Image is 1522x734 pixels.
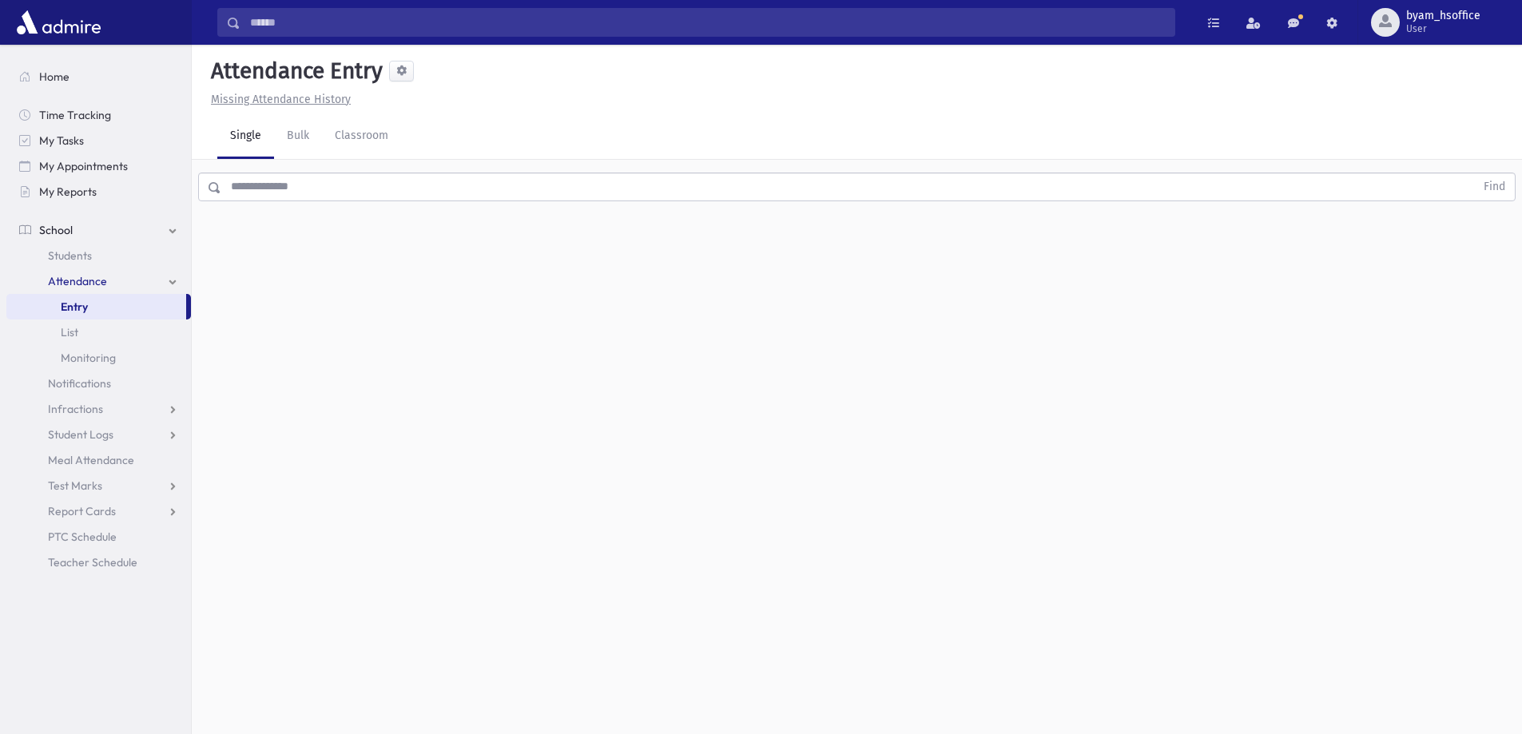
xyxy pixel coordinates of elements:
[48,427,113,442] span: Student Logs
[1406,22,1480,35] span: User
[6,447,191,473] a: Meal Attendance
[274,114,322,159] a: Bulk
[48,248,92,263] span: Students
[6,473,191,498] a: Test Marks
[48,376,111,391] span: Notifications
[48,555,137,569] span: Teacher Schedule
[39,223,73,237] span: School
[6,243,191,268] a: Students
[48,504,116,518] span: Report Cards
[205,58,383,85] h5: Attendance Entry
[48,478,102,493] span: Test Marks
[6,268,191,294] a: Attendance
[1406,10,1480,22] span: byam_hsoffice
[6,524,191,550] a: PTC Schedule
[205,93,351,106] a: Missing Attendance History
[240,8,1174,37] input: Search
[61,351,116,365] span: Monitoring
[39,108,111,122] span: Time Tracking
[48,274,107,288] span: Attendance
[61,300,88,314] span: Entry
[39,69,70,84] span: Home
[6,179,191,204] a: My Reports
[6,345,191,371] a: Monitoring
[6,319,191,345] a: List
[322,114,401,159] a: Classroom
[6,396,191,422] a: Infractions
[6,102,191,128] a: Time Tracking
[6,498,191,524] a: Report Cards
[6,217,191,243] a: School
[61,325,78,339] span: List
[211,93,351,106] u: Missing Attendance History
[39,133,84,148] span: My Tasks
[48,402,103,416] span: Infractions
[48,453,134,467] span: Meal Attendance
[6,550,191,575] a: Teacher Schedule
[39,184,97,199] span: My Reports
[39,159,128,173] span: My Appointments
[6,422,191,447] a: Student Logs
[6,64,191,89] a: Home
[48,530,117,544] span: PTC Schedule
[1474,173,1515,200] button: Find
[6,371,191,396] a: Notifications
[13,6,105,38] img: AdmirePro
[6,294,186,319] a: Entry
[217,114,274,159] a: Single
[6,153,191,179] a: My Appointments
[6,128,191,153] a: My Tasks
